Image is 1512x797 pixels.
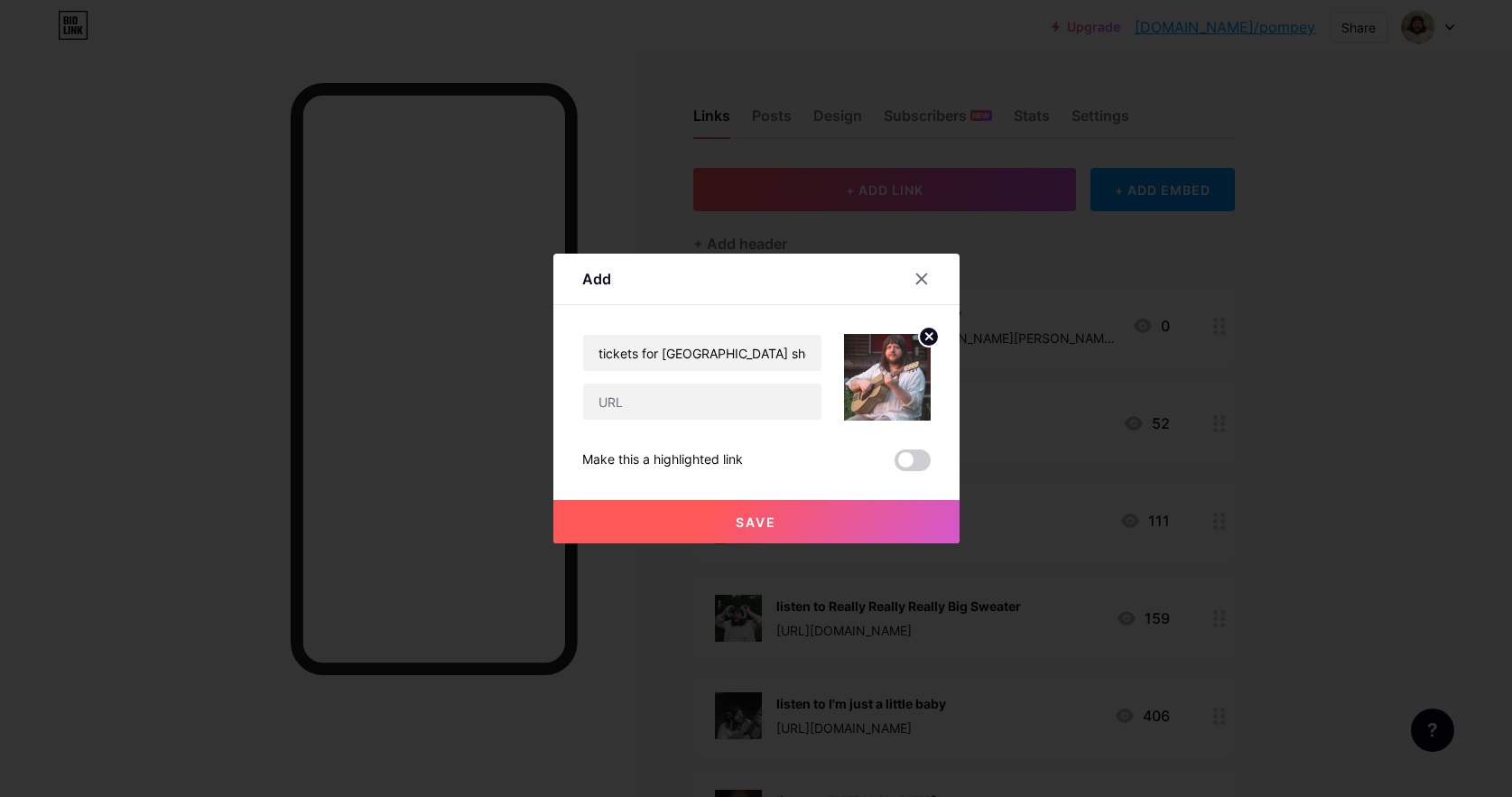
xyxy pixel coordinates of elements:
div: Make this a highlighted link [582,449,743,471]
input: URL [583,384,821,420]
input: Title [583,335,821,371]
span: Save [736,514,776,530]
div: Add [582,268,611,290]
img: link_thumbnail [844,334,931,421]
button: Save [553,500,960,543]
